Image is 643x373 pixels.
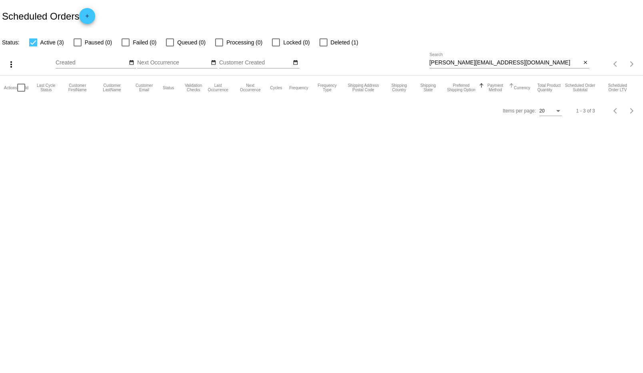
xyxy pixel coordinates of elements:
[64,83,92,92] button: Change sorting for CustomerFirstName
[129,60,134,66] mat-icon: date_range
[387,83,410,92] button: Change sorting for ShippingCountry
[238,83,263,92] button: Change sorting for NextOccurrenceUtc
[484,83,507,92] button: Change sorting for PaymentMethod.Type
[98,83,126,92] button: Change sorting for CustomerLastName
[445,83,477,92] button: Change sorting for PreferredShippingOption
[226,38,262,47] span: Processing (0)
[85,38,112,47] span: Paused (0)
[82,13,92,23] mat-icon: add
[608,56,624,72] button: Previous page
[6,60,16,69] mat-icon: more_vert
[56,60,128,66] input: Created
[2,8,95,24] h2: Scheduled Orders
[564,83,596,92] button: Change sorting for Subtotal
[206,83,230,92] button: Change sorting for LastOccurrenceUtc
[346,83,381,92] button: Change sorting for ShippingPostcode
[36,83,56,92] button: Change sorting for LastProcessingCycleId
[583,60,588,66] mat-icon: close
[316,83,339,92] button: Change sorting for FrequencyType
[624,56,640,72] button: Next page
[181,76,206,100] mat-header-cell: Validation Checks
[608,103,624,119] button: Previous page
[289,85,308,90] button: Change sorting for Frequency
[539,108,545,114] span: 20
[581,59,589,67] button: Clear
[163,85,174,90] button: Change sorting for Status
[219,60,291,66] input: Customer Created
[270,85,282,90] button: Change sorting for Cycles
[2,39,20,46] span: Status:
[603,83,632,92] button: Change sorting for LifetimeValue
[283,38,310,47] span: Locked (0)
[576,108,595,114] div: 1 - 3 of 3
[40,38,64,47] span: Active (3)
[137,60,209,66] input: Next Occurrence
[539,108,562,114] mat-select: Items per page:
[624,103,640,119] button: Next page
[293,60,298,66] mat-icon: date_range
[537,76,564,100] mat-header-cell: Total Product Quantity
[331,38,358,47] span: Deleted (1)
[503,108,536,114] div: Items per page:
[211,60,216,66] mat-icon: date_range
[4,76,17,100] mat-header-cell: Actions
[418,83,439,92] button: Change sorting for ShippingState
[133,83,156,92] button: Change sorting for CustomerEmail
[429,60,581,66] input: Search
[133,38,156,47] span: Failed (0)
[177,38,206,47] span: Queued (0)
[25,85,28,90] button: Change sorting for Id
[514,85,530,90] button: Change sorting for CurrencyIso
